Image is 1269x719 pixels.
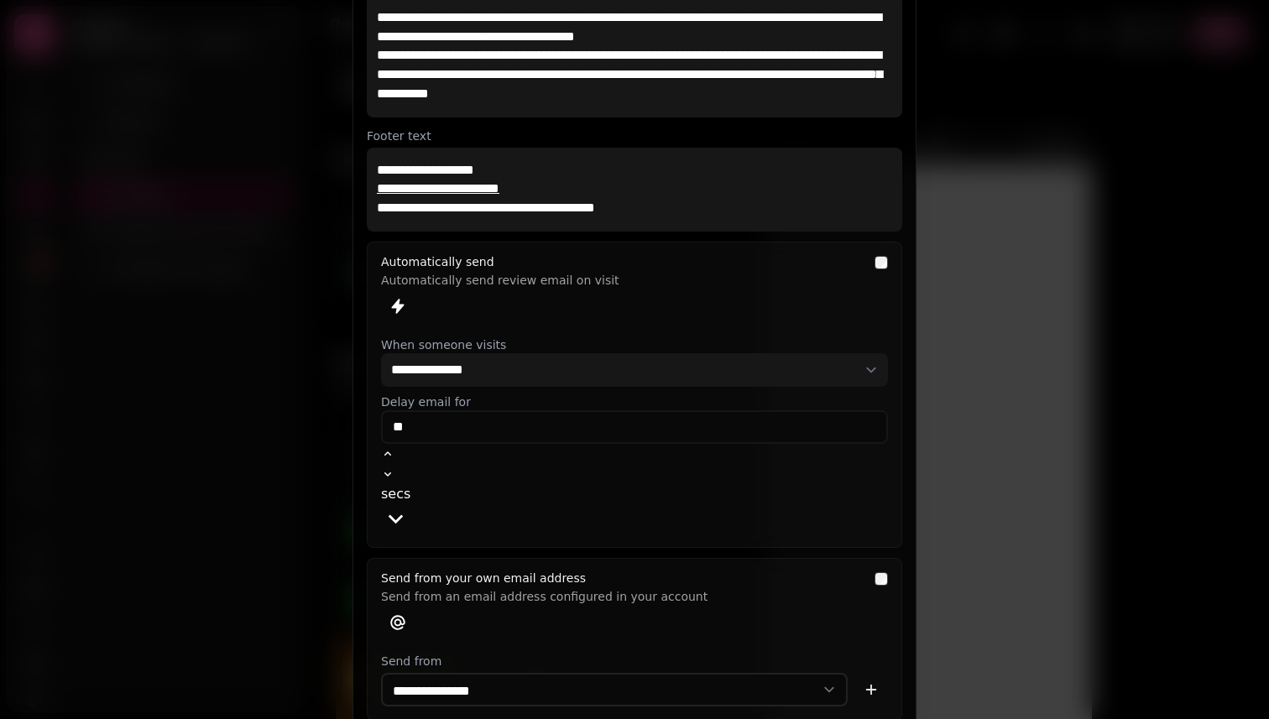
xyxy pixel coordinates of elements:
label: Send from [381,653,888,670]
p: Automatically send review email on visit [381,268,864,286]
label: Footer text [367,128,902,144]
label: When someone visits [381,336,888,353]
button: secs [381,484,410,534]
label: Delay email for [381,393,888,410]
p: Send from an email address configured in your account [381,584,864,602]
span: secs [381,486,410,502]
label: Automatically send [381,255,494,268]
label: Send from your own email address [381,571,586,585]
